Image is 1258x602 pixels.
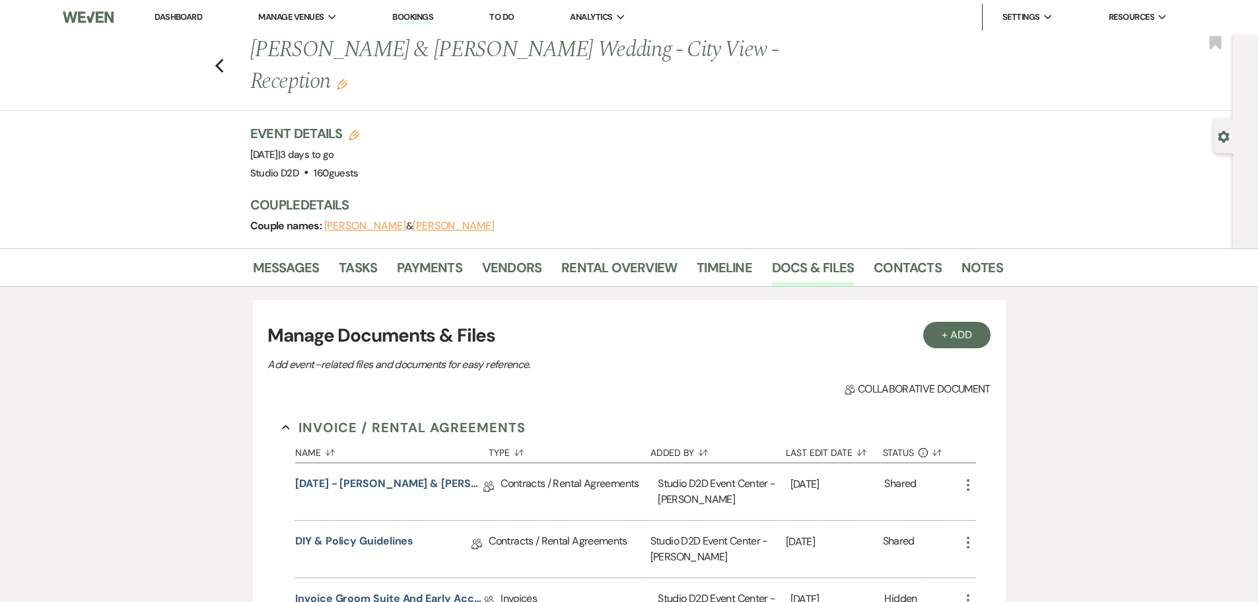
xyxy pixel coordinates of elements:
[489,11,514,22] a: To Do
[282,418,526,437] button: Invoice / Rental Agreements
[397,257,462,286] a: Payments
[337,78,347,90] button: Edit
[845,381,990,397] span: Collaborative document
[314,167,358,180] span: 160 guests
[250,34,842,97] h1: [PERSON_NAME] & [PERSON_NAME] Wedding - City View - Reception
[650,437,786,463] button: Added By
[250,167,299,180] span: Studio D2D
[250,124,360,143] h3: Event Details
[874,257,942,286] a: Contacts
[250,219,324,233] span: Couple names:
[295,533,413,554] a: DIY & Policy Guidelines
[884,476,916,508] div: Shared
[267,322,990,350] h3: Manage Documents & Files
[883,533,915,565] div: Shared
[561,257,677,286] a: Rental Overview
[295,437,489,463] button: Name
[339,257,377,286] a: Tasks
[570,11,612,24] span: Analytics
[650,521,786,578] div: Studio D2D Event Center - [PERSON_NAME]
[413,221,495,231] button: [PERSON_NAME]
[63,3,113,31] img: Weven Logo
[324,219,495,233] span: &
[1002,11,1040,24] span: Settings
[786,533,883,550] p: [DATE]
[155,11,202,22] a: Dashboard
[1218,130,1230,142] button: Open lead details
[786,437,883,463] button: Last Edit Date
[489,437,650,463] button: Type
[883,437,960,463] button: Status
[392,11,433,24] a: Bookings
[790,476,885,493] p: [DATE]
[250,196,990,214] h3: Couple Details
[295,476,483,496] a: [DATE] - [PERSON_NAME] & [PERSON_NAME] - Wedding Agreement
[280,148,333,161] span: 3 days to go
[883,448,915,457] span: Status
[923,322,991,348] button: + Add
[697,257,752,286] a: Timeline
[482,257,542,286] a: Vendors
[489,521,650,578] div: Contracts / Rental Agreements
[278,148,334,161] span: |
[658,463,790,520] div: Studio D2D Event Center - [PERSON_NAME]
[258,11,324,24] span: Manage Venues
[501,463,658,520] div: Contracts / Rental Agreements
[1109,11,1154,24] span: Resources
[253,257,320,286] a: Messages
[772,257,854,286] a: Docs & Files
[961,257,1003,286] a: Notes
[250,148,334,161] span: [DATE]
[267,356,730,373] p: Add event–related files and documents for easy reference.
[324,221,406,231] button: [PERSON_NAME]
